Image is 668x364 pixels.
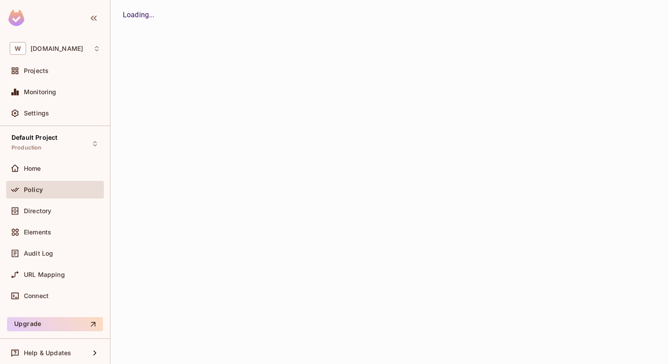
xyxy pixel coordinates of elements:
img: SReyMgAAAABJRU5ErkJggg== [8,10,24,26]
span: Settings [24,110,49,117]
span: Monitoring [24,88,57,96]
div: Loading... [123,10,656,20]
span: URL Mapping [24,271,65,278]
span: Connect [24,292,49,299]
span: Projects [24,67,49,74]
span: Default Project [11,134,57,141]
span: Directory [24,207,51,215]
span: Home [24,165,41,172]
button: Upgrade [7,317,103,331]
span: W [10,42,26,55]
span: Elements [24,229,51,236]
span: Production [11,144,42,151]
span: Workspace: withpronto.com [30,45,83,52]
span: Policy [24,186,43,193]
span: Audit Log [24,250,53,257]
span: Help & Updates [24,349,71,356]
